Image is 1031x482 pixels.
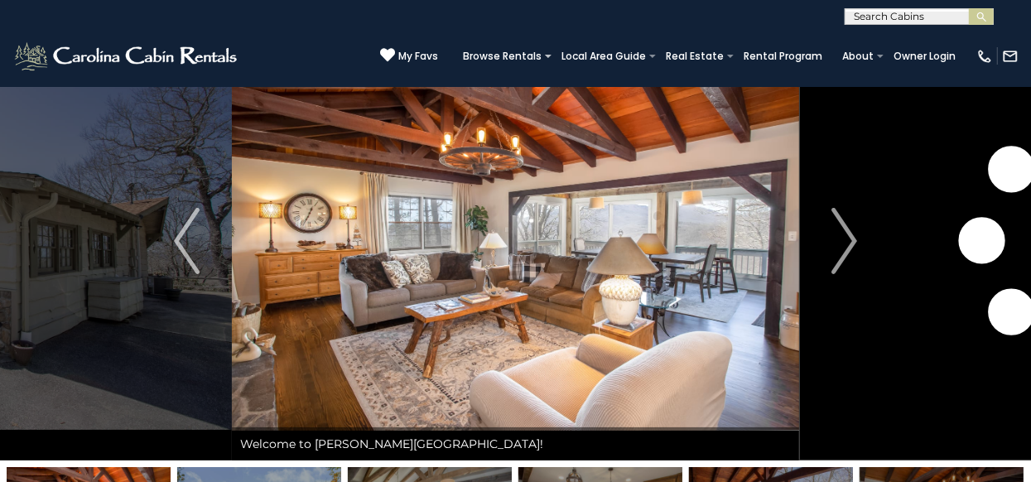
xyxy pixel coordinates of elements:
[455,45,550,68] a: Browse Rentals
[398,49,438,64] span: My Favs
[232,427,799,460] div: Welcome to [PERSON_NAME][GEOGRAPHIC_DATA]!
[12,40,242,73] img: White-1-2.png
[799,22,889,460] button: Next
[553,45,654,68] a: Local Area Guide
[1002,48,1019,65] img: mail-regular-white.png
[885,45,964,68] a: Owner Login
[380,47,438,65] a: My Favs
[834,45,882,68] a: About
[142,22,232,460] button: Previous
[658,45,732,68] a: Real Estate
[976,48,993,65] img: phone-regular-white.png
[735,45,831,68] a: Rental Program
[831,208,856,274] img: arrow
[174,208,199,274] img: arrow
